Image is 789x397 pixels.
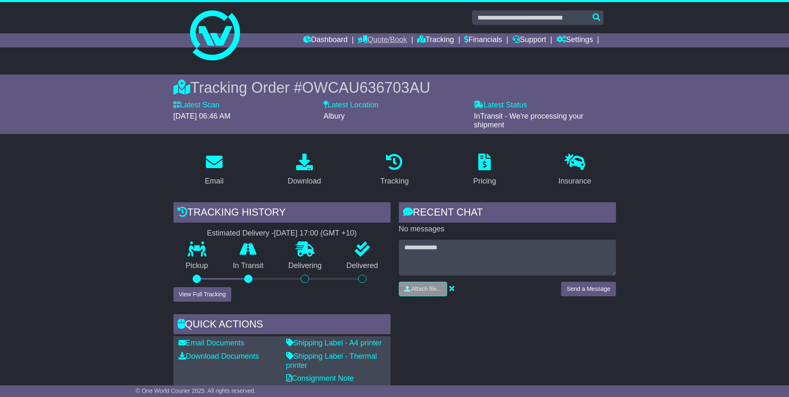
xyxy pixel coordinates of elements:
[375,151,414,190] a: Tracking
[512,33,546,47] a: Support
[276,261,334,270] p: Delivering
[303,33,348,47] a: Dashboard
[173,314,391,337] div: Quick Actions
[282,151,326,190] a: Download
[286,339,382,347] a: Shipping Label - A4 printer
[173,202,391,225] div: Tracking history
[173,112,231,120] span: [DATE] 06:46 AM
[474,112,584,129] span: InTransit - We're processing your shipment
[557,33,593,47] a: Settings
[324,112,345,120] span: Albury
[136,387,256,394] span: © One World Courier 2025. All rights reserved.
[561,282,616,296] button: Send a Message
[173,261,221,270] p: Pickup
[173,79,616,97] div: Tracking Order #
[286,352,377,370] a: Shipping Label - Thermal printer
[417,33,454,47] a: Tracking
[474,101,527,110] label: Latest Status
[358,33,407,47] a: Quote/Book
[473,176,496,187] div: Pricing
[286,374,354,382] a: Consignment Note
[380,176,408,187] div: Tracking
[220,261,276,270] p: In Transit
[399,225,616,234] p: No messages
[399,202,616,225] div: RECENT CHAT
[178,352,259,360] a: Download Documents
[468,151,502,190] a: Pricing
[199,151,229,190] a: Email
[288,176,321,187] div: Download
[334,261,391,270] p: Delivered
[559,176,591,187] div: Insurance
[464,33,502,47] a: Financials
[173,287,231,302] button: View Full Tracking
[178,339,245,347] a: Email Documents
[274,229,357,238] div: [DATE] 17:00 (GMT +10)
[173,229,391,238] div: Estimated Delivery -
[553,151,597,190] a: Insurance
[302,79,430,96] span: OWCAU636703AU
[205,176,223,187] div: Email
[324,101,378,110] label: Latest Location
[173,101,220,110] label: Latest Scan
